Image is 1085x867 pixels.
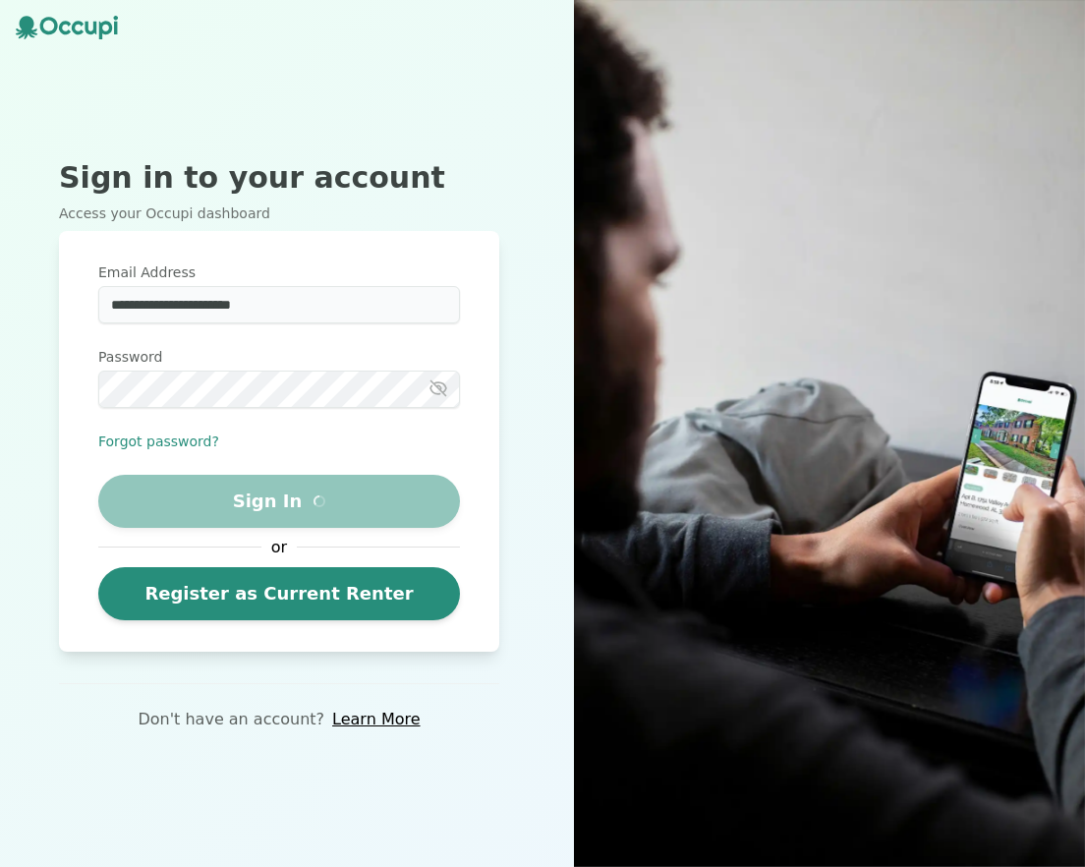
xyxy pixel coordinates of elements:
a: Learn More [332,708,420,731]
button: Forgot password? [98,432,219,451]
a: Register as Current Renter [98,567,460,620]
span: or [261,536,297,559]
label: Password [98,347,460,367]
p: Don't have an account? [138,708,324,731]
h2: Sign in to your account [59,160,499,196]
label: Email Address [98,262,460,282]
p: Access your Occupi dashboard [59,203,499,223]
